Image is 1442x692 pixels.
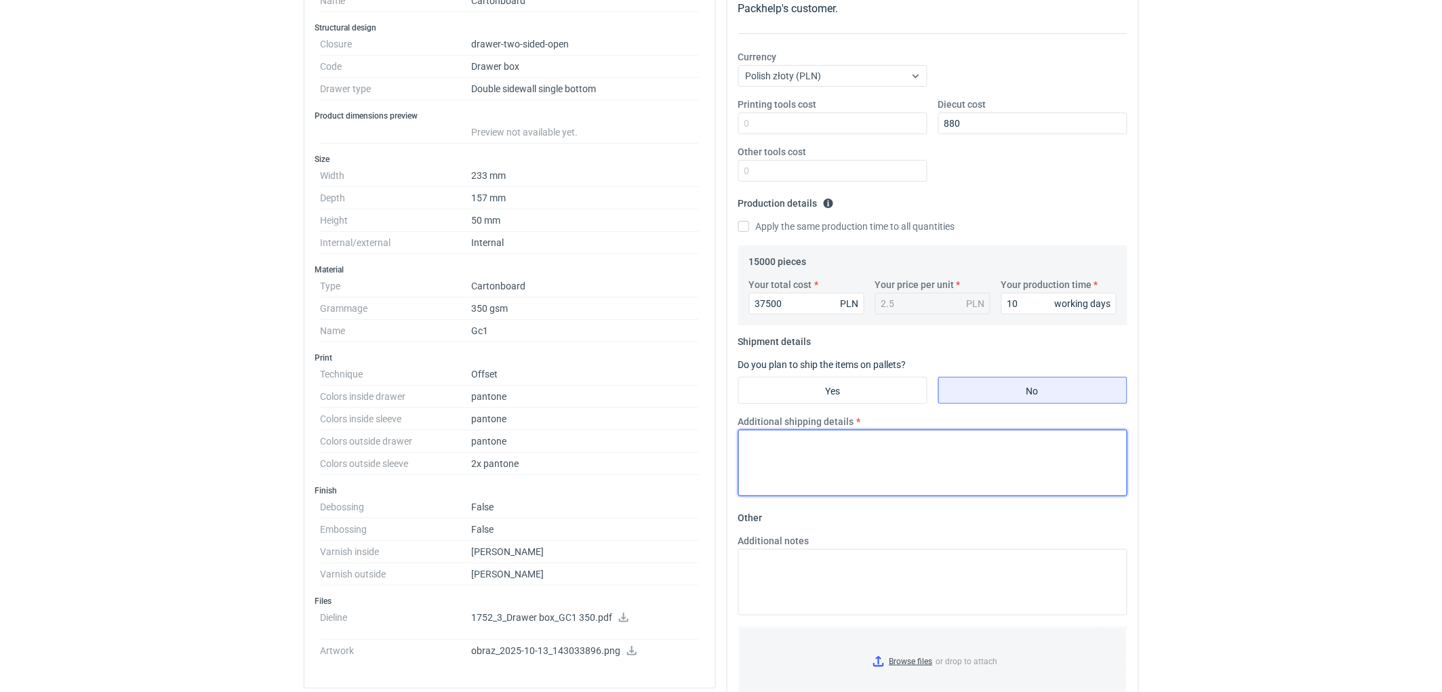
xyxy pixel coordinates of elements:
[315,264,704,275] h3: Material
[321,496,472,518] dt: Debossing
[1001,293,1117,314] input: 0
[472,187,699,209] dd: 157 mm
[321,275,472,298] dt: Type
[746,70,822,81] span: Polish złoty (PLN)
[321,298,472,320] dt: Grammage
[938,113,1127,134] input: 0
[321,56,472,78] dt: Code
[738,113,927,134] input: 0
[321,453,472,475] dt: Colors outside sleeve
[472,386,699,408] dd: pantone
[472,563,699,586] dd: [PERSON_NAME]
[472,78,699,100] dd: Double sidewall single bottom
[738,145,807,159] label: Other tools cost
[472,298,699,320] dd: 350 gsm
[315,352,704,363] h3: Print
[321,607,472,640] dt: Dieline
[321,430,472,453] dt: Colors outside drawer
[738,220,955,233] label: Apply the same production time to all quantities
[472,518,699,541] dd: False
[472,541,699,563] dd: [PERSON_NAME]
[472,612,699,624] p: 1752_3_Drawer box_GC1 350.pdf
[321,33,472,56] dt: Closure
[321,640,472,667] dt: Artwork
[472,232,699,254] dd: Internal
[472,430,699,453] dd: pantone
[749,293,864,314] input: 0
[738,160,927,182] input: 0
[321,187,472,209] dt: Depth
[472,320,699,342] dd: Gc1
[315,596,704,607] h3: Files
[472,408,699,430] dd: pantone
[472,275,699,298] dd: Cartonboard
[472,56,699,78] dd: Drawer box
[321,320,472,342] dt: Name
[738,377,927,404] label: Yes
[738,359,906,370] label: Do you plan to ship the items on pallets?
[938,98,986,111] label: Diecut cost
[321,541,472,563] dt: Varnish inside
[967,297,985,310] div: PLN
[321,518,472,541] dt: Embossing
[321,363,472,386] dt: Technique
[738,50,777,64] label: Currency
[472,33,699,56] dd: drawer-two-sided-open
[321,78,472,100] dt: Drawer type
[472,209,699,232] dd: 50 mm
[738,98,817,111] label: Printing tools cost
[749,278,812,291] label: Your total cost
[841,297,859,310] div: PLN
[472,127,578,138] span: Preview not available yet.
[738,507,763,523] legend: Other
[1001,278,1092,291] label: Your production time
[738,192,834,209] legend: Production details
[1055,297,1111,310] div: working days
[315,485,704,496] h3: Finish
[321,165,472,187] dt: Width
[749,251,807,267] legend: 15000 pieces
[315,22,704,33] h3: Structural design
[321,408,472,430] dt: Colors inside sleeve
[315,110,704,121] h3: Product dimensions preview
[321,232,472,254] dt: Internal/external
[738,415,854,428] label: Additional shipping details
[472,363,699,386] dd: Offset
[738,534,809,548] label: Additional notes
[472,645,699,657] p: obraz_2025-10-13_143033896.png
[472,453,699,475] dd: 2x pantone
[472,496,699,518] dd: False
[938,377,1127,404] label: No
[321,386,472,408] dt: Colors inside drawer
[738,331,812,347] legend: Shipment details
[321,563,472,586] dt: Varnish outside
[321,209,472,232] dt: Height
[472,165,699,187] dd: 233 mm
[875,278,955,291] label: Your price per unit
[315,154,704,165] h3: Size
